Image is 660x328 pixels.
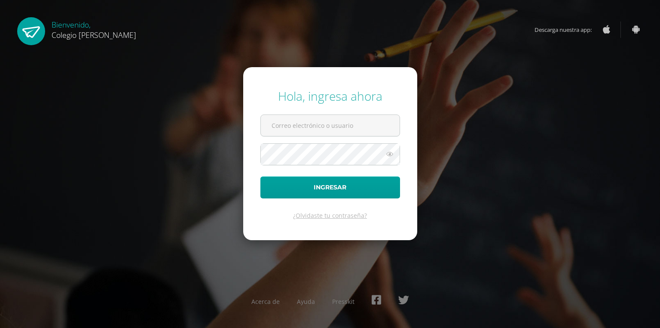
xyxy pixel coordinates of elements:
span: Colegio [PERSON_NAME] [52,30,136,40]
a: ¿Olvidaste tu contraseña? [293,211,367,220]
a: Ayuda [297,297,315,306]
a: Presskit [332,297,354,306]
input: Correo electrónico o usuario [261,115,400,136]
button: Ingresar [260,176,400,198]
a: Acerca de [251,297,280,306]
div: Bienvenido, [52,17,136,40]
span: Descarga nuestra app: [535,22,600,38]
div: Hola, ingresa ahora [260,88,400,104]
